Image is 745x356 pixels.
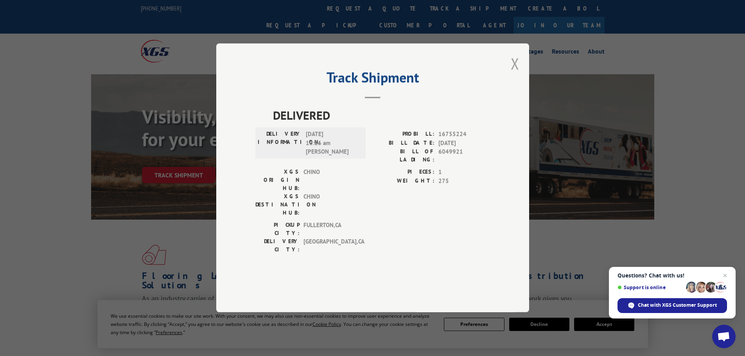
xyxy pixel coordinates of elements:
[255,72,490,87] h2: Track Shipment
[511,53,519,74] button: Close modal
[303,168,356,193] span: CHINO
[438,177,490,186] span: 275
[618,298,727,313] div: Chat with XGS Customer Support
[255,238,300,254] label: DELIVERY CITY:
[303,221,356,238] span: FULLERTON , CA
[438,168,490,177] span: 1
[303,238,356,254] span: [GEOGRAPHIC_DATA] , CA
[306,130,359,157] span: [DATE] 10:16 am [PERSON_NAME]
[618,272,727,279] span: Questions? Chat with us!
[373,148,434,164] label: BILL OF LADING:
[373,139,434,148] label: BILL DATE:
[373,177,434,186] label: WEIGHT:
[373,130,434,139] label: PROBILL:
[255,168,300,193] label: XGS ORIGIN HUB:
[712,325,736,348] div: Open chat
[638,302,717,309] span: Chat with XGS Customer Support
[438,139,490,148] span: [DATE]
[255,193,300,217] label: XGS DESTINATION HUB:
[303,193,356,217] span: CHINO
[618,284,683,290] span: Support is online
[273,107,490,124] span: DELIVERED
[373,168,434,177] label: PIECES:
[438,130,490,139] span: 16755224
[255,221,300,238] label: PICKUP CITY:
[720,271,730,280] span: Close chat
[258,130,302,157] label: DELIVERY INFORMATION:
[438,148,490,164] span: 6049921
